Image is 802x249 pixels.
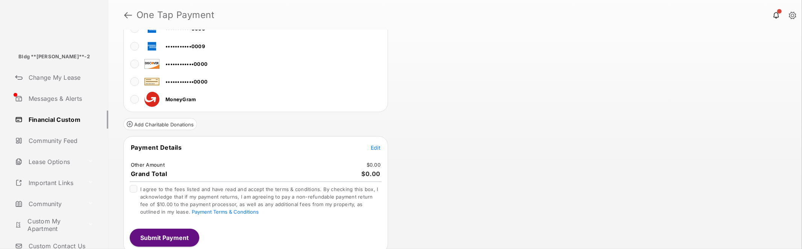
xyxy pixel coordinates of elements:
[130,229,199,247] button: Submit Payment
[165,43,205,49] span: •••••••••••0009
[18,53,90,61] p: Bldg **[PERSON_NAME]**-2
[165,96,196,102] span: MoneyGram
[140,186,378,215] span: I agree to the fees listed and have read and accept the terms & conditions. By checking this box,...
[12,111,108,129] a: Financial Custom
[12,195,85,213] a: Community
[362,170,381,178] span: $0.00
[12,216,85,234] a: Custom My Apartment
[131,170,167,178] span: Grand Total
[123,118,197,130] button: Add Charitable Donations
[165,79,208,85] span: ••••••••••••0000
[165,61,208,67] span: ••••••••••••0000
[12,132,108,150] a: Community Feed
[130,161,165,168] td: Other Amount
[371,144,381,151] button: Edit
[136,11,215,20] strong: One Tap Payment
[366,161,381,168] td: $0.00
[12,174,85,192] a: Important Links
[12,90,108,108] a: Messages & Alerts
[12,68,108,87] a: Change My Lease
[131,144,182,151] span: Payment Details
[192,209,259,215] button: I agree to the fees listed and have read and accept the terms & conditions. By checking this box,...
[12,153,85,171] a: Lease Options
